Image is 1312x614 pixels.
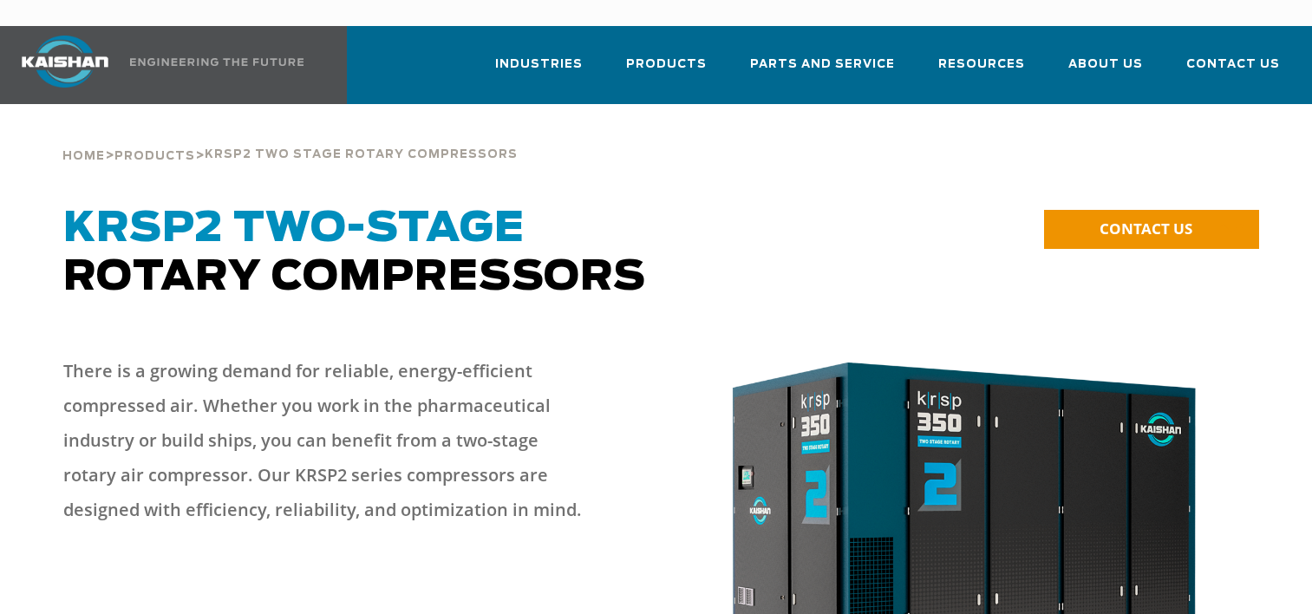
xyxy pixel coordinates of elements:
[938,42,1025,101] a: Resources
[626,42,707,101] a: Products
[1068,42,1143,101] a: About Us
[495,55,583,75] span: Industries
[495,42,583,101] a: Industries
[114,151,195,162] span: Products
[62,151,105,162] span: Home
[626,55,707,75] span: Products
[62,104,518,170] div: > >
[63,208,525,250] span: KRSP2 Two-Stage
[205,149,518,160] span: krsp2 two stage rotary compressors
[1044,210,1259,249] a: CONTACT US
[938,55,1025,75] span: Resources
[1068,55,1143,75] span: About Us
[63,354,587,527] p: There is a growing demand for reliable, energy-efficient compressed air. Whether you work in the ...
[1186,55,1280,75] span: Contact Us
[114,147,195,163] a: Products
[1100,219,1192,238] span: CONTACT US
[750,42,895,101] a: Parts and Service
[63,208,646,298] span: Rotary Compressors
[1186,42,1280,101] a: Contact Us
[62,147,105,163] a: Home
[130,58,304,66] img: Engineering the future
[750,55,895,75] span: Parts and Service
